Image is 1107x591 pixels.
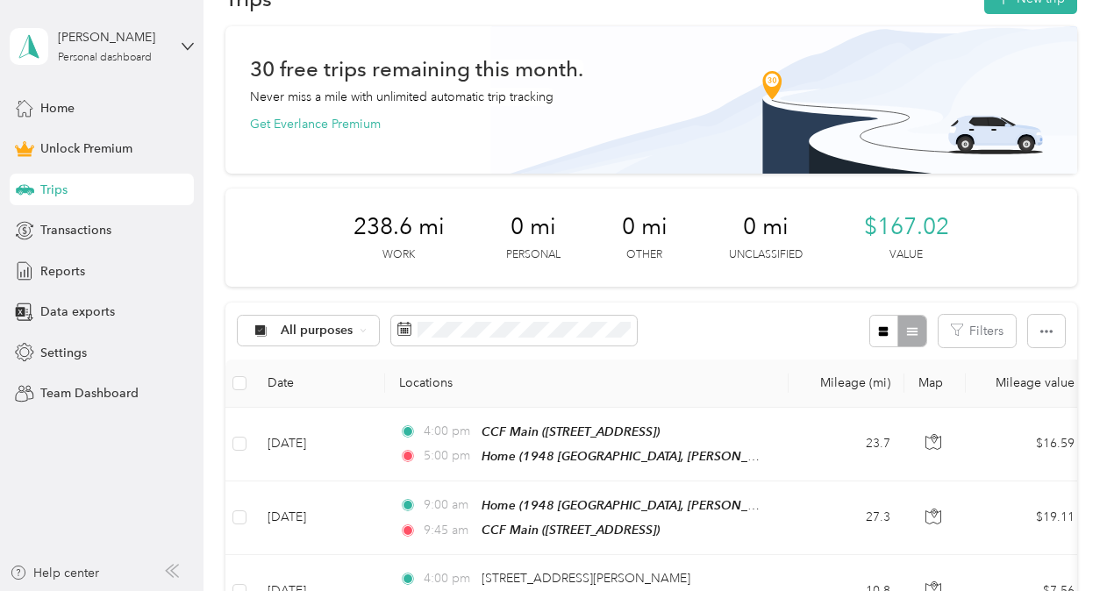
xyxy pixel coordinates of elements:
button: Get Everlance Premium [250,115,381,133]
span: 9:00 am [424,495,474,515]
span: 238.6 mi [354,213,445,241]
span: 9:45 am [424,521,474,540]
span: Team Dashboard [40,384,139,402]
p: Work [382,247,415,263]
span: $167.02 [864,213,949,241]
span: Trips [40,181,68,199]
span: All purposes [281,324,354,337]
th: Mileage value [966,360,1089,408]
span: 0 mi [743,213,789,241]
span: Data exports [40,303,115,321]
span: Settings [40,344,87,362]
p: Other [626,247,662,263]
td: [DATE] [254,408,385,481]
p: Value [889,247,923,263]
p: Unclassified [729,247,803,263]
span: Unlock Premium [40,139,132,158]
span: 4:00 pm [424,569,474,588]
span: Reports [40,262,85,281]
iframe: Everlance-gr Chat Button Frame [1009,493,1107,591]
th: Date [254,360,385,408]
p: Personal [506,247,561,263]
td: $16.59 [966,408,1089,481]
span: Transactions [40,221,111,239]
button: Help center [10,564,99,582]
span: CCF Main ([STREET_ADDRESS]) [482,424,660,438]
td: [DATE] [254,481,385,555]
span: 5:00 pm [424,446,474,466]
span: [STREET_ADDRESS][PERSON_NAME] [482,571,690,586]
th: Map [904,360,966,408]
span: 0 mi [511,213,556,241]
div: [PERSON_NAME] [58,28,168,46]
span: 0 mi [622,213,668,241]
h1: 30 free trips remaining this month. [250,60,583,78]
td: 27.3 [789,481,904,555]
td: $19.11 [966,481,1089,555]
div: Personal dashboard [58,53,152,63]
button: Filters [939,315,1016,347]
td: 23.7 [789,408,904,481]
img: Banner [490,26,1077,174]
span: Home [40,99,75,117]
span: 4:00 pm [424,422,474,441]
span: CCF Main ([STREET_ADDRESS]) [482,523,660,537]
p: Never miss a mile with unlimited automatic trip tracking [250,88,553,106]
th: Locations [385,360,789,408]
th: Mileage (mi) [789,360,904,408]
